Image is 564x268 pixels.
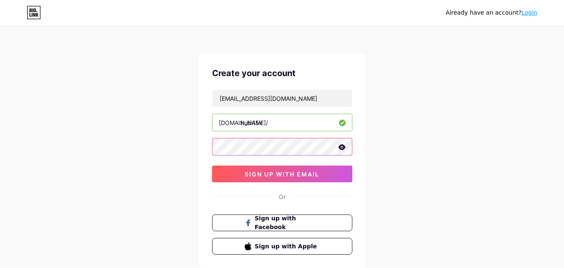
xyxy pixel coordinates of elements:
div: Already have an account? [446,8,537,17]
button: sign up with email [212,166,352,182]
button: Sign up with Facebook [212,214,352,231]
a: Login [521,9,537,16]
div: Or [279,192,286,201]
div: [DOMAIN_NAME]/ [219,118,268,127]
input: Email [212,90,352,107]
input: username [212,114,352,131]
button: Sign up with Apple [212,238,352,255]
span: Sign up with Facebook [255,214,319,232]
span: Sign up with Apple [255,242,319,251]
div: Create your account [212,67,352,79]
span: sign up with email [245,171,319,178]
